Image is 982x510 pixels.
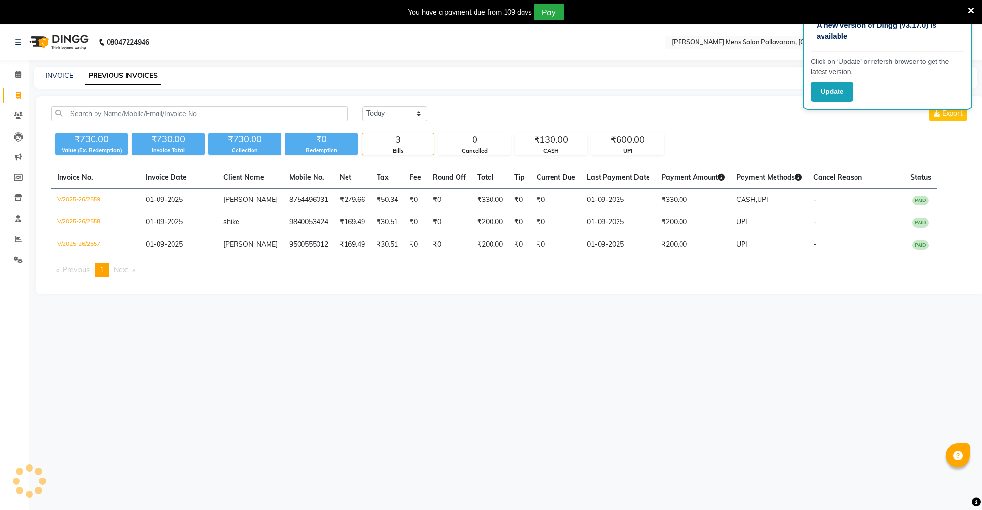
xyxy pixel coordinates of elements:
span: Invoice No. [57,173,93,182]
div: Collection [208,146,281,155]
a: INVOICE [46,71,73,80]
div: Cancelled [439,147,510,155]
span: PAID [912,218,929,228]
td: ₹0 [404,189,427,212]
td: ₹0 [531,233,581,256]
span: Tax [377,173,389,182]
button: Export [929,106,967,121]
div: ₹0 [285,133,358,146]
nav: Pagination [51,263,969,277]
td: ₹330.00 [656,189,730,212]
div: ₹130.00 [515,133,587,147]
span: Payment Methods [736,173,802,182]
td: ₹169.49 [334,211,371,233]
td: ₹200.00 [656,233,730,256]
div: ₹730.00 [208,133,281,146]
span: shike [223,217,239,226]
td: V/2025-26/2557 [51,233,140,256]
td: ₹30.51 [371,211,404,233]
span: Cancel Reason [813,173,862,182]
span: [PERSON_NAME] [223,240,278,248]
span: PAID [912,240,929,250]
span: 01-09-2025 [146,195,183,204]
span: Total [477,173,494,182]
span: - [813,240,816,248]
span: Export [942,109,963,118]
div: ₹730.00 [55,133,128,146]
div: UPI [592,147,664,155]
span: Payment Amount [662,173,725,182]
input: Search by Name/Mobile/Email/Invoice No [51,106,348,121]
div: You have a payment due from 109 days [408,7,532,17]
td: 9500555012 [284,233,334,256]
span: Mobile No. [289,173,324,182]
td: 8754496031 [284,189,334,212]
td: ₹0 [404,233,427,256]
span: CASH, [736,195,757,204]
td: ₹330.00 [472,189,508,212]
td: ₹0 [508,189,531,212]
span: Net [340,173,351,182]
div: CASH [515,147,587,155]
td: V/2025-26/2559 [51,189,140,212]
div: 3 [362,133,434,147]
span: Fee [410,173,421,182]
span: Tip [514,173,525,182]
span: Status [910,173,931,182]
td: ₹0 [531,211,581,233]
td: ₹279.66 [334,189,371,212]
td: 01-09-2025 [581,233,656,256]
p: Click on ‘Update’ or refersh browser to get the latest version. [811,57,964,77]
p: A new version of Dingg (v3.17.0) is available [817,20,958,42]
span: UPI [757,195,768,204]
td: ₹0 [508,233,531,256]
span: Invoice Date [146,173,187,182]
div: Invoice Total [132,146,205,155]
div: Redemption [285,146,358,155]
span: Last Payment Date [587,173,650,182]
td: ₹0 [404,211,427,233]
div: Bills [362,147,434,155]
span: 01-09-2025 [146,240,183,248]
a: PREVIOUS INVOICES [85,67,161,85]
span: - [813,217,816,226]
td: ₹200.00 [472,211,508,233]
td: ₹0 [427,233,472,256]
button: Update [811,82,853,102]
td: ₹0 [427,189,472,212]
td: ₹50.34 [371,189,404,212]
button: Pay [534,4,564,20]
div: ₹730.00 [132,133,205,146]
td: ₹0 [508,211,531,233]
span: - [813,195,816,204]
span: PAID [912,196,929,205]
span: 1 [100,265,104,274]
span: UPI [736,217,747,226]
span: Round Off [433,173,466,182]
span: [PERSON_NAME] [223,195,278,204]
td: ₹169.49 [334,233,371,256]
span: Next [114,265,128,274]
div: ₹600.00 [592,133,664,147]
td: 01-09-2025 [581,189,656,212]
b: 08047224946 [107,29,149,56]
td: ₹30.51 [371,233,404,256]
span: 01-09-2025 [146,217,183,226]
td: 01-09-2025 [581,211,656,233]
iframe: chat widget [941,471,972,500]
span: UPI [736,240,747,248]
td: V/2025-26/2558 [51,211,140,233]
span: Previous [63,265,90,274]
td: ₹0 [531,189,581,212]
span: Current Due [537,173,575,182]
img: logo [25,29,91,56]
div: Value (Ex. Redemption) [55,146,128,155]
td: ₹200.00 [656,211,730,233]
td: ₹200.00 [472,233,508,256]
div: 0 [439,133,510,147]
td: 9840053424 [284,211,334,233]
span: Client Name [223,173,264,182]
td: ₹0 [427,211,472,233]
